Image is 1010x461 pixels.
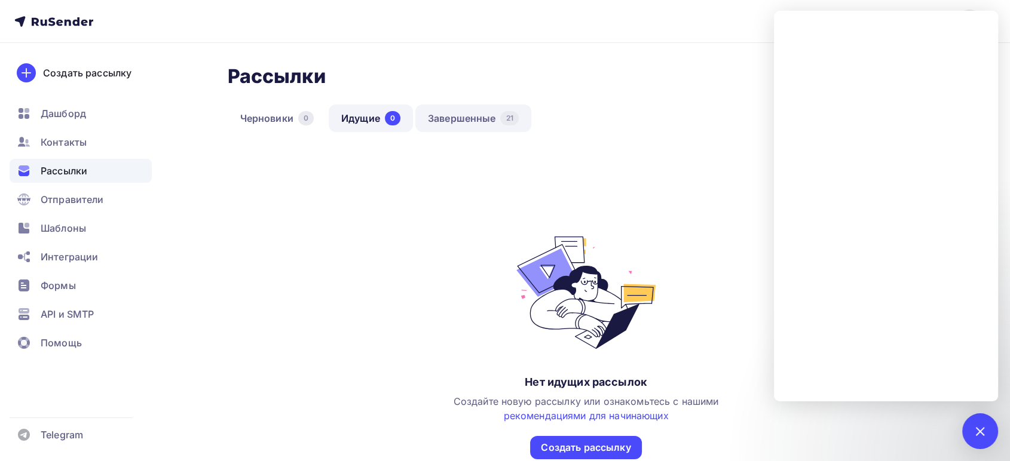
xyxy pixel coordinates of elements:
span: API и SMTP [41,307,94,321]
span: Отправители [41,192,104,207]
a: [EMAIL_ADDRESS][DOMAIN_NAME] [804,10,996,33]
div: Нет идущих рассылок [525,375,647,389]
span: Интеграции [41,250,98,264]
span: Контакты [41,135,87,149]
a: Рассылки [10,159,152,183]
a: Завершенные21 [415,105,531,132]
a: Шаблоны [10,216,152,240]
div: Создать рассылку [43,66,131,80]
a: Дашборд [10,102,152,125]
span: Рассылки [41,164,87,178]
a: Отправители [10,188,152,211]
span: Помощь [41,336,82,350]
span: Telegram [41,428,83,442]
span: Создайте новую рассылку или ознакомьтесь с нашими [454,395,719,422]
a: Идущие0 [329,105,413,132]
span: Дашборд [41,106,86,121]
h2: Рассылки [228,64,326,88]
span: Шаблоны [41,221,86,235]
div: 0 [385,111,400,125]
a: Черновики0 [228,105,326,132]
div: Создать рассылку [541,441,631,454]
span: Формы [41,278,76,293]
div: 21 [500,111,518,125]
a: Формы [10,273,152,297]
div: 0 [298,111,314,125]
a: Контакты [10,130,152,154]
a: рекомендациями для начинающих [503,410,668,422]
